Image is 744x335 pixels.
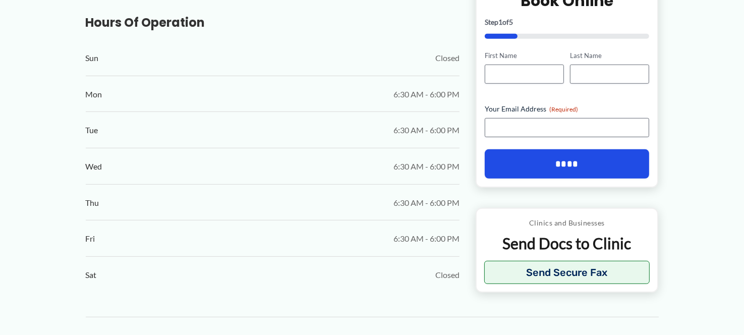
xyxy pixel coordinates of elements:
p: Step of [485,19,650,26]
span: 1 [498,18,502,26]
span: Sat [86,267,97,283]
label: First Name [485,51,564,61]
span: Tue [86,123,98,138]
span: 6:30 AM - 6:00 PM [393,123,460,138]
span: Closed [435,50,460,66]
label: Your Email Address [485,104,650,114]
span: (Required) [549,105,578,113]
span: Fri [86,231,95,246]
span: 6:30 AM - 6:00 PM [393,231,460,246]
span: Wed [86,159,102,174]
span: 6:30 AM - 6:00 PM [393,87,460,102]
p: Send Docs to Clinic [484,234,650,253]
span: Mon [86,87,102,102]
span: 5 [509,18,513,26]
span: Thu [86,195,99,210]
label: Last Name [570,51,649,61]
span: 6:30 AM - 6:00 PM [393,159,460,174]
span: Sun [86,50,99,66]
span: 6:30 AM - 6:00 PM [393,195,460,210]
p: Clinics and Businesses [484,216,650,230]
span: Closed [435,267,460,283]
h3: Hours of Operation [86,15,460,30]
button: Send Secure Fax [484,261,650,284]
